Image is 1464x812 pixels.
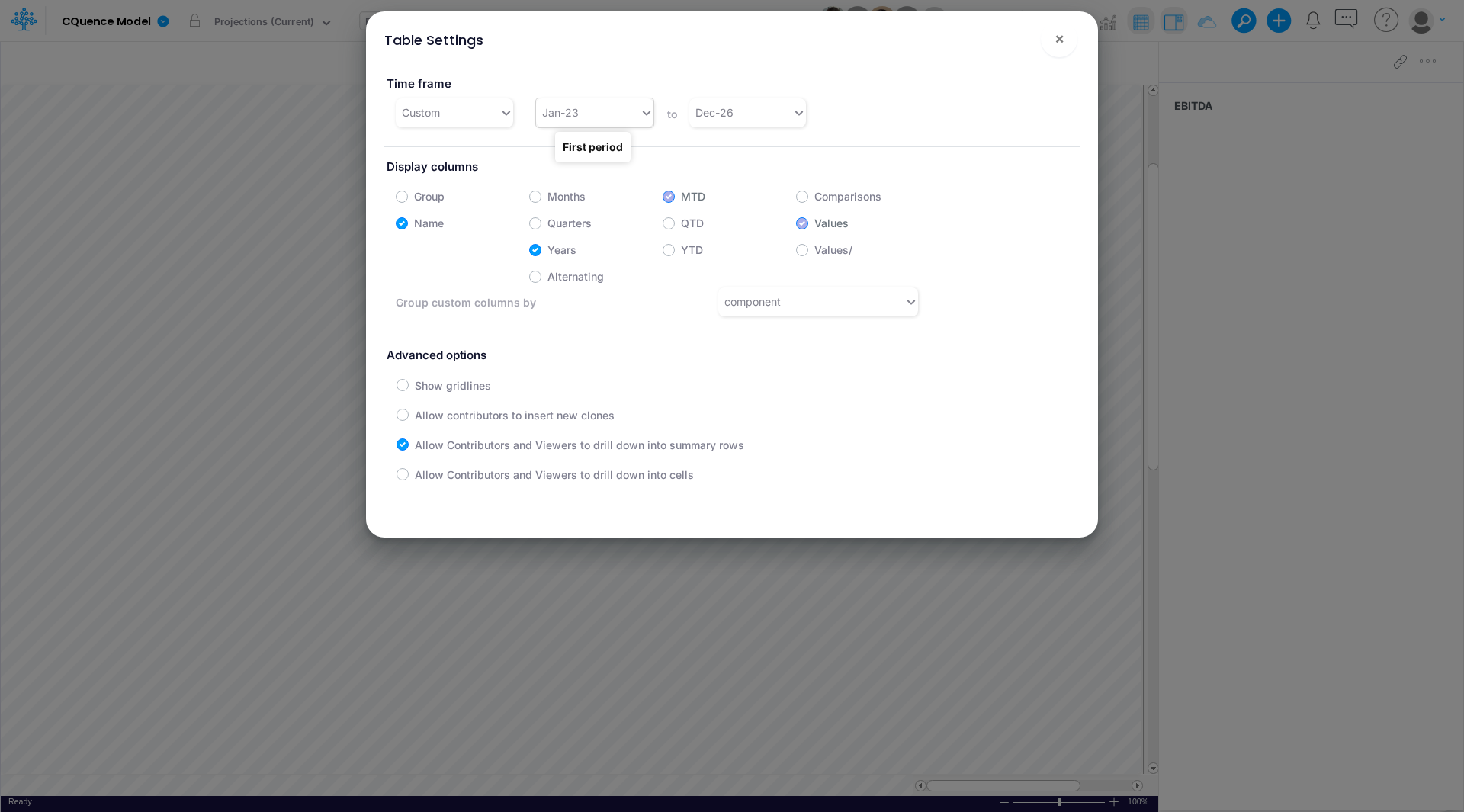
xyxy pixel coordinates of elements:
[396,294,573,310] label: Group custom columns by
[542,104,579,120] div: Jan-23
[414,188,445,204] label: Group
[415,437,744,453] label: Allow Contributors and Viewers to drill down into summary rows
[384,342,1080,370] label: Advanced options
[681,242,703,258] label: YTD
[724,294,781,310] div: component
[547,242,576,258] label: Years
[384,30,483,50] div: Table Settings
[547,188,586,204] label: Months
[402,104,440,120] div: Custom
[415,407,615,423] label: Allow contributors to insert new clones
[563,140,623,153] strong: First period
[1055,29,1064,47] span: ×
[681,188,705,204] label: MTD
[384,70,721,98] label: Time frame
[695,104,734,120] div: Dec-26
[547,215,592,231] label: Quarters
[384,153,1080,181] label: Display columns
[665,106,678,122] label: to
[814,215,849,231] label: Values
[814,188,881,204] label: Comparisons
[814,242,852,258] label: Values/
[414,215,444,231] label: Name
[415,467,694,483] label: Allow Contributors and Viewers to drill down into cells
[681,215,704,231] label: QTD
[547,268,604,284] label: Alternating
[1041,21,1077,57] button: Close
[415,377,491,393] label: Show gridlines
